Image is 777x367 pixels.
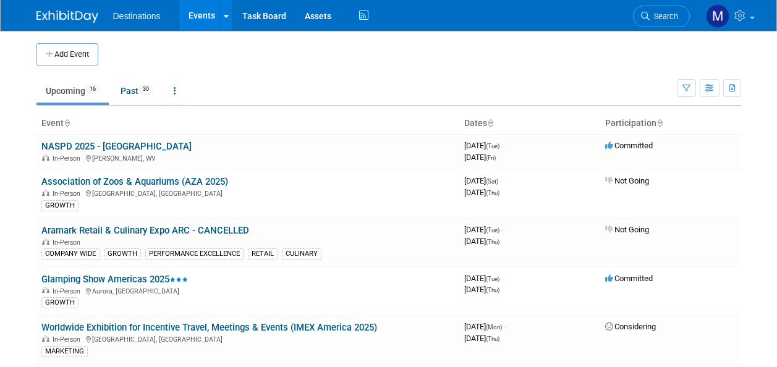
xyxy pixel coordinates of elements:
[36,79,109,103] a: Upcoming16
[41,225,249,236] a: Aramark Retail & Culinary Expo ARC - CANCELLED
[41,322,377,333] a: Worldwide Exhibition for Incentive Travel, Meetings & Events (IMEX America 2025)
[41,141,192,152] a: NASPD 2025 - [GEOGRAPHIC_DATA]
[36,43,98,65] button: Add Event
[464,334,499,343] span: [DATE]
[464,237,499,246] span: [DATE]
[41,200,79,211] div: GROWTH
[486,190,499,196] span: (Thu)
[41,285,454,295] div: Aurora, [GEOGRAPHIC_DATA]
[248,248,278,259] div: RETAIL
[605,322,656,331] span: Considering
[42,287,49,293] img: In-Person Event
[41,248,100,259] div: COMPANY WIDE
[486,287,499,293] span: (Thu)
[41,297,79,308] div: GROWTH
[605,141,653,150] span: Committed
[64,118,70,128] a: Sort by Event Name
[41,188,454,198] div: [GEOGRAPHIC_DATA], [GEOGRAPHIC_DATA]
[501,141,503,150] span: -
[464,322,506,331] span: [DATE]
[53,335,84,344] span: In-Person
[42,238,49,245] img: In-Person Event
[113,11,161,21] span: Destinations
[486,335,499,342] span: (Thu)
[501,225,503,234] span: -
[486,154,496,161] span: (Fri)
[633,6,690,27] a: Search
[605,225,649,234] span: Not Going
[486,324,502,331] span: (Mon)
[41,346,88,357] div: MARKETING
[486,178,498,185] span: (Sat)
[41,334,454,344] div: [GEOGRAPHIC_DATA], [GEOGRAPHIC_DATA]
[282,248,321,259] div: CULINARY
[600,113,741,134] th: Participation
[41,153,454,162] div: [PERSON_NAME], WV
[464,188,499,197] span: [DATE]
[42,335,49,342] img: In-Person Event
[145,248,244,259] div: PERFORMANCE EXCELLENCE
[464,225,503,234] span: [DATE]
[656,118,663,128] a: Sort by Participation Type
[464,274,503,283] span: [DATE]
[500,176,502,185] span: -
[706,4,729,28] img: Melissa Schattenberg
[504,322,506,331] span: -
[464,176,502,185] span: [DATE]
[36,113,459,134] th: Event
[139,85,153,94] span: 30
[464,141,503,150] span: [DATE]
[42,154,49,161] img: In-Person Event
[459,113,600,134] th: Dates
[53,238,84,247] span: In-Person
[53,154,84,162] span: In-Person
[605,274,653,283] span: Committed
[111,79,162,103] a: Past30
[464,285,499,294] span: [DATE]
[486,227,499,234] span: (Tue)
[501,274,503,283] span: -
[605,176,649,185] span: Not Going
[41,274,188,285] a: Glamping Show Americas 2025
[486,276,499,282] span: (Tue)
[53,287,84,295] span: In-Person
[42,190,49,196] img: In-Person Event
[650,12,678,21] span: Search
[86,85,100,94] span: 16
[486,238,499,245] span: (Thu)
[487,118,493,128] a: Sort by Start Date
[464,153,496,162] span: [DATE]
[486,143,499,150] span: (Tue)
[104,248,141,259] div: GROWTH
[53,190,84,198] span: In-Person
[36,11,98,23] img: ExhibitDay
[41,176,228,187] a: Association of Zoos & Aquariums (AZA 2025)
